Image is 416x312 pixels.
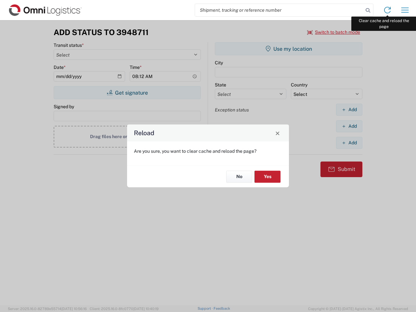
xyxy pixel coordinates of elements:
input: Shipment, tracking or reference number [195,4,363,16]
p: Are you sure, you want to clear cache and reload the page? [134,148,282,154]
button: Yes [254,171,280,183]
h4: Reload [134,128,154,138]
button: No [226,171,252,183]
button: Close [273,128,282,137]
